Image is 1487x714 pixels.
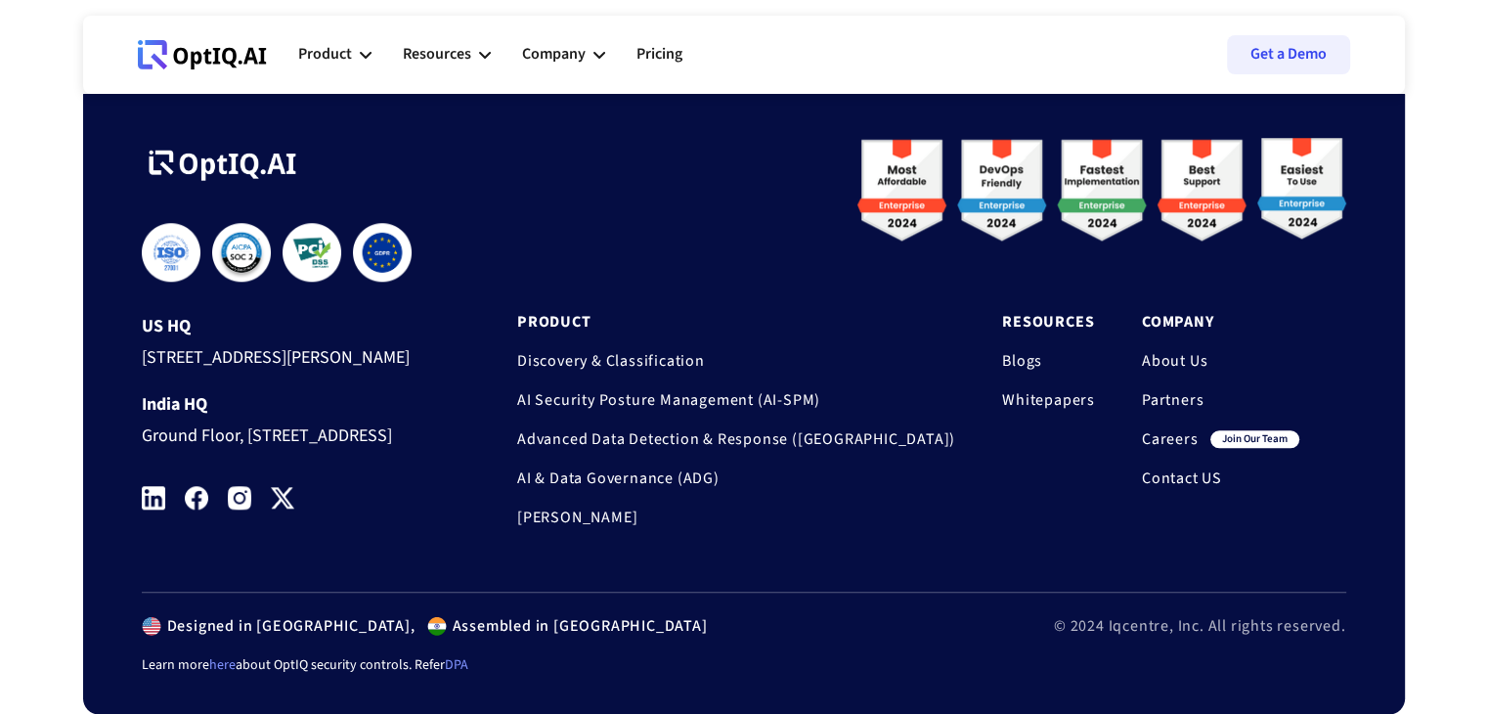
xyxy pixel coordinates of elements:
div: [STREET_ADDRESS][PERSON_NAME] [142,336,443,373]
div: Webflow Homepage [138,68,139,69]
a: Blogs [1002,351,1095,371]
a: Whitepapers [1002,390,1095,410]
a: Webflow Homepage [138,25,267,84]
div: Resources [403,25,491,84]
div: Product [298,41,352,67]
a: DPA [445,655,468,675]
div: Product [298,25,372,84]
a: Discovery & Classification [517,351,955,371]
div: © 2024 Iqcentre, Inc. All rights reserved. [1054,616,1346,636]
a: Resources [1002,312,1095,332]
div: Learn more about OptIQ security controls. Refer [142,655,1346,675]
a: AI Security Posture Management (AI-SPM) [517,390,955,410]
a: Advanced Data Detection & Response ([GEOGRAPHIC_DATA]) [517,429,955,449]
div: US HQ [142,317,443,336]
a: Get a Demo [1227,35,1350,74]
a: [PERSON_NAME] [517,508,955,527]
a: About Us [1142,351,1299,371]
a: Contact US [1142,469,1299,488]
div: Company [522,25,605,84]
div: Resources [403,41,471,67]
a: Partners [1142,390,1299,410]
div: Assembled in [GEOGRAPHIC_DATA] [447,616,708,636]
a: here [209,655,236,675]
div: Ground Floor, [STREET_ADDRESS] [142,415,443,451]
div: India HQ [142,395,443,415]
a: AI & Data Governance (ADG) [517,469,955,488]
a: Company [1142,312,1299,332]
div: join our team [1210,430,1299,448]
div: Designed in [GEOGRAPHIC_DATA], [161,616,415,636]
a: Product [517,312,955,332]
a: Pricing [636,25,682,84]
div: Company [522,41,586,67]
a: Careers [1142,429,1199,449]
